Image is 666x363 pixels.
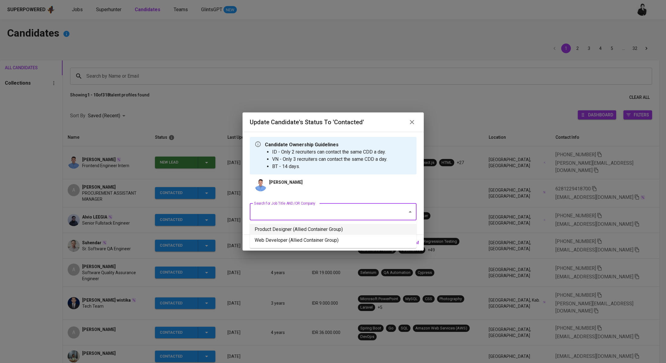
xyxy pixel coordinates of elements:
li: BT - 14 days. [272,163,387,170]
li: VN - Only 3 recruiters can contact the same CDD a day. [272,156,387,163]
li: Web Developer (Allied Container Group) [250,235,417,246]
h6: Update Candidate's Status to 'Contacted' [250,117,364,127]
li: Product Designer (Allied Container Group) [250,224,417,235]
button: Close [406,208,414,216]
li: ID - Only 2 recruiters can contact the same CDD a day. [272,148,387,156]
p: [PERSON_NAME] [269,179,303,185]
img: 9251276084f6c706344a1b5286a6c1ae.jpg [255,179,267,191]
p: Candidate Ownership Guidelines [265,141,387,148]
